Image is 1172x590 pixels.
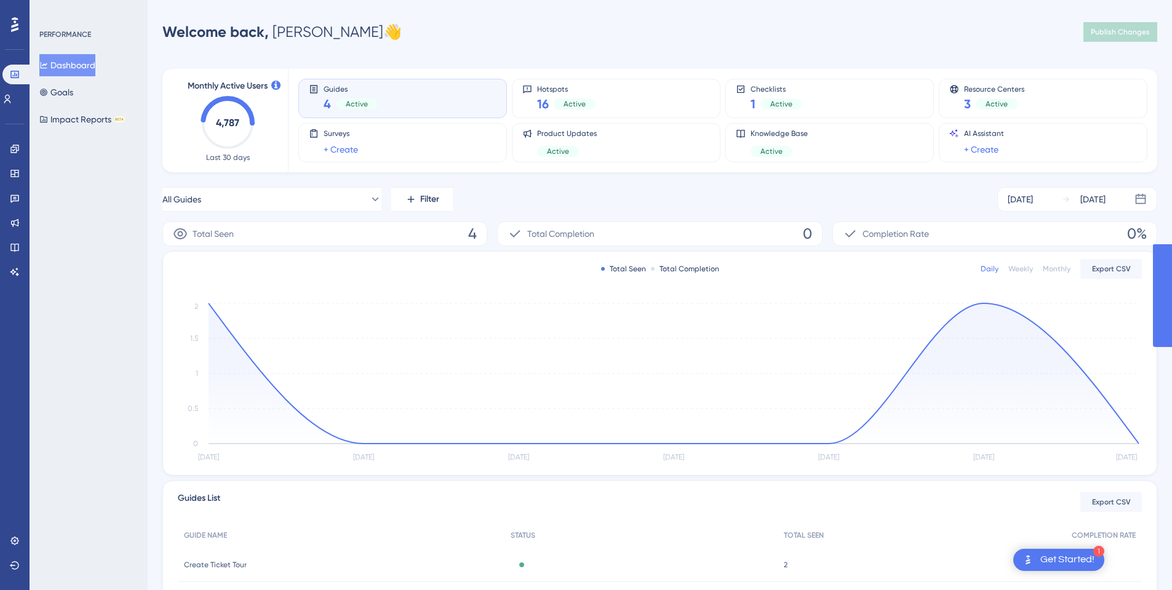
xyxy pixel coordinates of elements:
[39,108,125,130] button: Impact ReportsBETA
[1043,264,1070,274] div: Monthly
[324,142,358,157] a: + Create
[1008,264,1033,274] div: Weekly
[39,54,95,76] button: Dashboard
[803,224,812,244] span: 0
[162,187,381,212] button: All Guides
[188,79,268,94] span: Monthly Active Users
[863,226,929,241] span: Completion Rate
[198,453,219,461] tspan: [DATE]
[1072,530,1136,540] span: COMPLETION RATE
[527,226,594,241] span: Total Completion
[1120,541,1157,578] iframe: UserGuiding AI Assistant Launcher
[324,129,358,138] span: Surveys
[184,530,227,540] span: GUIDE NAME
[986,99,1008,109] span: Active
[770,99,792,109] span: Active
[206,153,250,162] span: Last 30 days
[190,334,198,343] tspan: 1.5
[760,146,783,156] span: Active
[964,142,999,157] a: + Create
[981,264,999,274] div: Daily
[194,302,198,311] tspan: 2
[964,129,1004,138] span: AI Assistant
[964,95,971,113] span: 3
[751,84,802,93] span: Checklists
[193,439,198,448] tspan: 0
[216,117,239,129] text: 4,787
[663,453,684,461] tspan: [DATE]
[964,84,1024,93] span: Resource Centers
[751,129,808,138] span: Knowledge Base
[39,81,73,103] button: Goals
[346,99,368,109] span: Active
[114,116,125,122] div: BETA
[324,95,331,113] span: 4
[1080,492,1142,512] button: Export CSV
[537,84,596,93] span: Hotspots
[1080,259,1142,279] button: Export CSV
[537,95,549,113] span: 16
[178,491,220,513] span: Guides List
[547,146,569,156] span: Active
[1080,192,1106,207] div: [DATE]
[353,453,374,461] tspan: [DATE]
[784,560,787,570] span: 2
[162,23,269,41] span: Welcome back,
[1093,546,1104,557] div: 1
[324,84,378,93] span: Guides
[511,530,535,540] span: STATUS
[188,404,198,413] tspan: 0.5
[196,369,198,378] tspan: 1
[601,264,646,274] div: Total Seen
[973,453,994,461] tspan: [DATE]
[162,192,201,207] span: All Guides
[1092,264,1131,274] span: Export CSV
[184,560,247,570] span: Create Ticket Tour
[420,192,439,207] span: Filter
[1083,22,1157,42] button: Publish Changes
[193,226,234,241] span: Total Seen
[39,30,91,39] div: PERFORMANCE
[784,530,824,540] span: TOTAL SEEN
[1116,453,1137,461] tspan: [DATE]
[651,264,719,274] div: Total Completion
[818,453,839,461] tspan: [DATE]
[1013,549,1104,571] div: Open Get Started! checklist, remaining modules: 1
[1127,224,1147,244] span: 0%
[391,187,453,212] button: Filter
[162,22,402,42] div: [PERSON_NAME] 👋
[751,95,755,113] span: 1
[1092,497,1131,507] span: Export CSV
[1008,192,1033,207] div: [DATE]
[468,224,477,244] span: 4
[537,129,597,138] span: Product Updates
[1040,553,1094,567] div: Get Started!
[1091,27,1150,37] span: Publish Changes
[564,99,586,109] span: Active
[508,453,529,461] tspan: [DATE]
[1021,552,1035,567] img: launcher-image-alternative-text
